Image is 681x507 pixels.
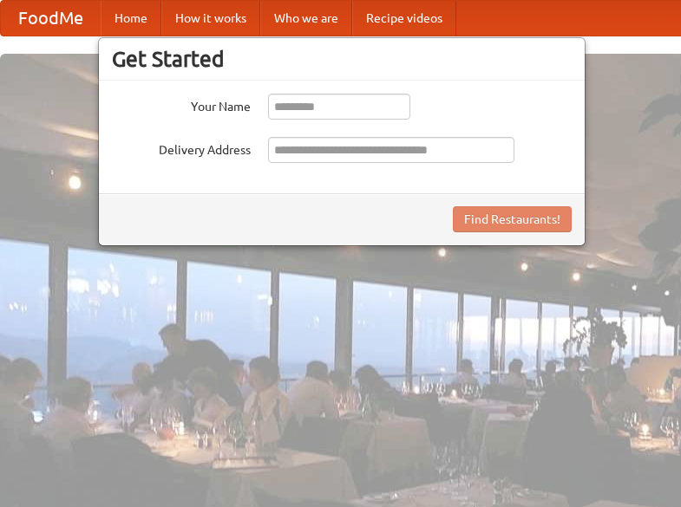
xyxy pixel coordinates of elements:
[453,206,572,232] button: Find Restaurants!
[112,46,572,72] h3: Get Started
[112,137,251,159] label: Delivery Address
[161,1,260,36] a: How it works
[112,94,251,115] label: Your Name
[101,1,161,36] a: Home
[1,1,101,36] a: FoodMe
[352,1,456,36] a: Recipe videos
[260,1,352,36] a: Who we are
